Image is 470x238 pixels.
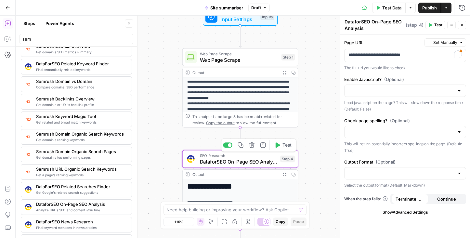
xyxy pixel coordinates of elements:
img: y3iv96nwgxbwrvt76z37ug4ox9nv [25,204,32,210]
label: Page URL [344,39,422,46]
g: Edge from step_1 to step_4 [239,127,242,149]
p: Load javascript on the page? This will slow down the response time (Default: False) [344,99,466,112]
span: Test [434,22,442,28]
button: Site summariser [201,3,247,13]
span: (Optional) [384,76,404,83]
span: Get domain's top performing pages [36,155,126,160]
span: Get a page’s ranking keywords [36,172,126,178]
span: Draft [251,5,261,11]
span: DataforSEO On-Page SEO Analysis [36,201,126,207]
span: Get related and broad match keywords [36,120,126,125]
span: Publish [422,5,437,11]
button: Continue [428,194,465,204]
span: Semrush Domain vs Domain [36,78,126,85]
span: 115% [174,219,183,224]
div: Step 1 [281,54,295,60]
a: When the step fails: [344,196,388,202]
span: Paste [293,219,304,225]
button: Test [425,21,445,29]
span: (Optional) [376,159,396,165]
div: Output [192,171,278,177]
button: Test Data [372,3,405,13]
span: (Optional) [390,117,410,124]
span: Compare domains' SEO performance [36,85,126,90]
button: Copy [273,218,288,226]
span: Semrush Domain Organic Search Keywords [36,131,126,137]
span: Get domain's or URL's backlink profile [36,102,126,107]
span: Semrush Backlinks Overview [36,96,126,102]
span: DataForSEO News Research [36,218,126,225]
span: SEO Research [200,152,277,158]
span: Find keyword mentions in news articles [36,225,126,230]
span: Semrush URL Organic Search Keywords [36,166,126,172]
label: Output Format [344,159,466,165]
p: Select the output format (Default: Markdown) [344,182,466,189]
img: 4e4w6xi9sjogcjglmt5eorgxwtyu [25,46,32,52]
span: Semrush Keyword Magic Tool [36,113,126,120]
div: Output [192,70,278,75]
span: Test Data [382,5,401,11]
span: DataForSEO Related Keyword Finder [36,60,126,67]
div: Step 4 [280,156,295,163]
img: y3iv96nwgxbwrvt76z37ug4ox9nv [187,155,195,163]
span: ( step_4 ) [406,22,424,28]
p: This will return potentially incorrect spellings on the page. (Default: True) [344,141,466,153]
img: 3lyvnidk9veb5oecvmize2kaffdg [25,99,32,104]
button: Steps [20,18,39,29]
span: Web Page Scrape [200,56,279,63]
img: 8a3tdog8tf0qdwwcclgyu02y995m [25,116,32,123]
img: vjoh3p9kohnippxyp1brdnq6ymi1 [25,221,32,228]
img: se7yyxfvbxn2c3qgqs66gfh04cl6 [25,63,32,70]
input: Search steps [22,36,130,42]
label: Enable Javascript? [344,76,466,83]
button: Publish [418,3,441,13]
span: Set Manually [433,40,457,46]
span: Site summariser [210,5,243,11]
p: The full url you would like to check [344,65,466,71]
span: Get domain's ranking keywords [36,137,126,142]
button: Paste [291,218,307,226]
button: Power Agents [42,18,78,29]
span: Terminate Workflow [396,196,424,202]
span: Analyze URL's SEO and content structure [36,207,126,213]
span: Get domain's SEO metrics summary [36,49,126,55]
g: Edge from start to step_1 [239,26,242,47]
img: ey5lt04xp3nqzrimtu8q5fsyor3u [25,169,32,175]
textarea: DataforSEO On-Page SEO Analysis [345,19,404,32]
div: To enrich screen reader interactions, please activate Accessibility in Grammarly extension settings [345,49,466,62]
span: Continue [437,196,456,202]
span: Copy the output [206,120,234,125]
div: Inputs [260,13,274,20]
img: p4kt2d9mz0di8532fmfgvfq6uqa0 [25,134,32,139]
span: Semrush Domain Organic Search Pages [36,148,126,155]
span: Copy [276,219,285,225]
img: 9u0p4zbvbrir7uayayktvs1v5eg0 [25,186,32,193]
div: This output is too large & has been abbreviated for review. to view the full content. [192,114,295,126]
label: Check page spelling? [344,117,466,124]
span: Find semantically related keywords [36,67,126,72]
img: zn8kcn4lc16eab7ly04n2pykiy7x [25,81,32,87]
button: Draft [248,4,270,12]
img: otu06fjiulrdwrqmbs7xihm55rg9 [25,152,32,157]
button: Set Manually [424,38,466,47]
span: Show Advanced Settings [383,209,428,215]
span: DataForSEO Related Searches Finder [36,183,126,190]
span: Web Page Scrape [200,51,279,57]
span: Get Google's related search suggestions [36,190,126,195]
span: DataforSEO On-Page SEO Analysis [200,158,277,165]
div: WorkflowInput SettingsInputs [182,8,298,26]
span: Input Settings [220,16,257,23]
